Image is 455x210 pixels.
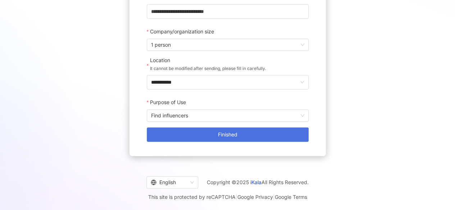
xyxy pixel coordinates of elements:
p: It cannot be modified after sending, please fill in carefully. [150,65,266,72]
a: iKala [250,179,261,185]
span: Copyright © 2025 All Rights Reserved. [207,178,309,187]
button: Finished [147,127,309,142]
input: Name [147,4,309,19]
span: This site is protected by reCAPTCHA [148,193,307,201]
a: Google Terms [275,194,307,200]
div: English [151,177,187,188]
span: Find influencers [151,110,304,121]
span: down [300,80,304,84]
a: Google Privacy [237,194,273,200]
span: | [273,194,275,200]
span: | [236,194,237,200]
label: Company/organization size [147,24,219,39]
div: Location [150,57,266,64]
span: Finished [218,132,237,137]
label: Purpose of Use [147,95,191,109]
span: 1 person [151,39,304,51]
